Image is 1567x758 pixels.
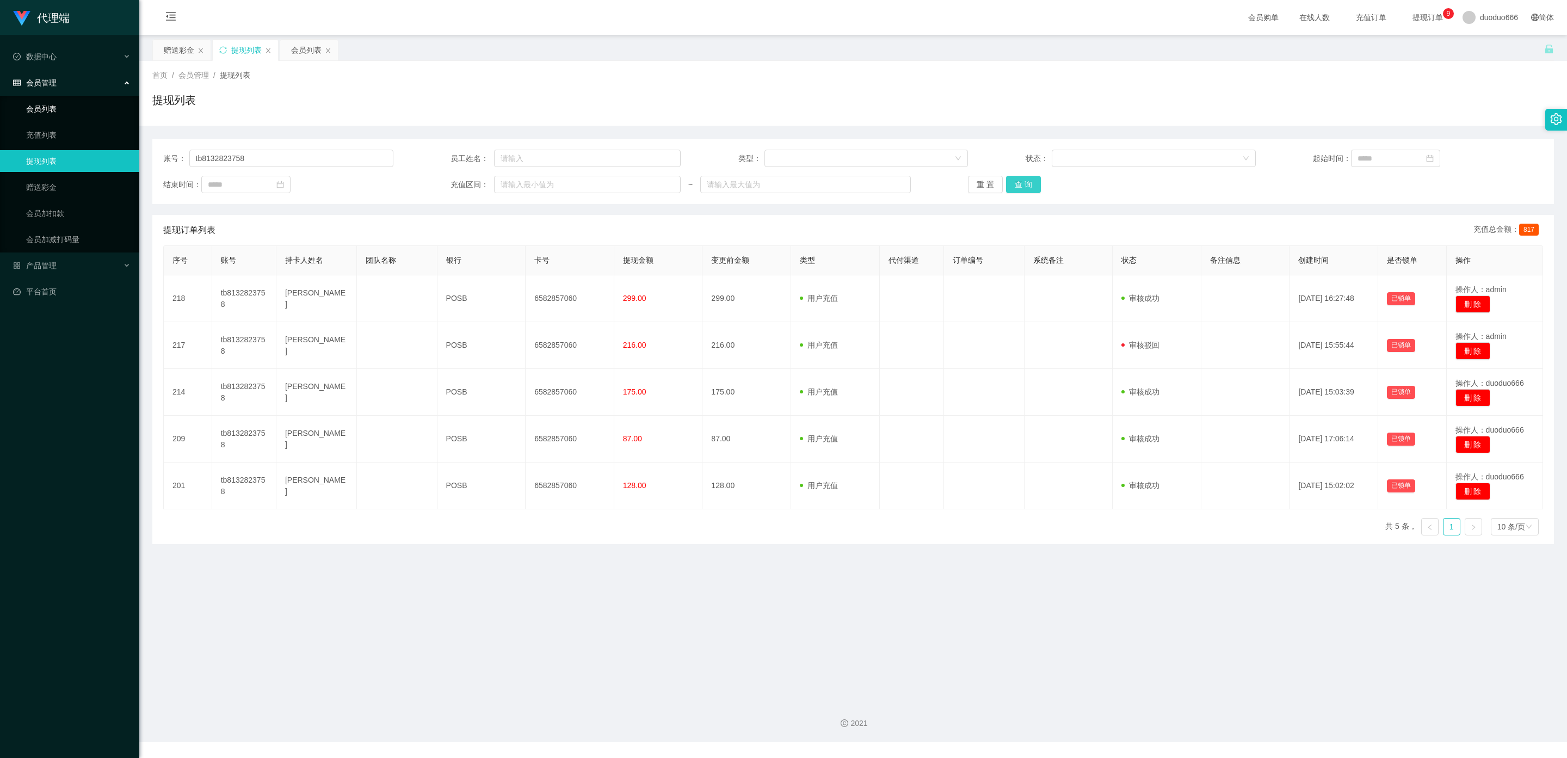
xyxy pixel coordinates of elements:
button: 删 除 [1455,436,1490,453]
li: 上一页 [1421,518,1439,535]
div: 充值总金额： [1473,224,1543,237]
i: 图标: down [1243,155,1249,163]
span: 会员管理 [178,71,209,79]
button: 已锁单 [1387,479,1415,492]
span: 用户充值 [800,341,838,349]
span: 账号： [163,153,189,164]
td: 216.00 [702,322,791,369]
td: 299.00 [702,275,791,322]
span: / [172,71,174,79]
span: 起始时间： [1313,153,1351,164]
span: 操作人：duoduo666 [1455,472,1524,481]
span: 175.00 [623,387,646,396]
td: [PERSON_NAME] [276,322,357,369]
span: / [213,71,215,79]
span: 用户充值 [800,294,838,303]
button: 删 除 [1455,389,1490,406]
span: 银行 [446,256,461,264]
span: 用户充值 [800,434,838,443]
button: 已锁单 [1387,386,1415,399]
input: 请输入 [494,150,681,167]
span: 操作 [1455,256,1471,264]
div: 提现列表 [231,40,262,60]
img: logo.9652507e.png [13,11,30,26]
li: 1 [1443,518,1460,535]
span: 员工姓名： [451,153,494,164]
td: [DATE] 15:55:44 [1290,322,1378,369]
td: tb8132823758 [212,463,276,509]
i: 图标: down [955,155,961,163]
span: 首页 [152,71,168,79]
td: 6582857060 [526,322,614,369]
span: 审核成功 [1121,434,1159,443]
span: 提现订单列表 [163,224,215,237]
td: 6582857060 [526,369,614,416]
span: 操作人：admin [1455,332,1507,341]
a: 代理端 [13,13,70,22]
td: [PERSON_NAME] [276,275,357,322]
div: 赠送彩金 [164,40,194,60]
td: 201 [164,463,212,509]
i: 图标: check-circle-o [13,53,21,60]
td: tb8132823758 [212,416,276,463]
i: 图标: unlock [1544,44,1554,54]
span: 审核成功 [1121,481,1159,490]
span: 账号 [221,256,236,264]
span: 状态： [1026,153,1052,164]
td: 175.00 [702,369,791,416]
a: 赠送彩金 [26,176,131,198]
span: 用户充值 [800,387,838,396]
div: 会员列表 [291,40,322,60]
span: 817 [1519,224,1539,236]
td: 87.00 [702,416,791,463]
td: [DATE] 17:06:14 [1290,416,1378,463]
span: 在线人数 [1294,14,1335,21]
a: 会员列表 [26,98,131,120]
td: 6582857060 [526,275,614,322]
i: 图标: close [325,47,331,54]
button: 删 除 [1455,483,1490,500]
sup: 9 [1443,8,1454,19]
button: 删 除 [1455,295,1490,313]
td: 128.00 [702,463,791,509]
div: 10 条/页 [1497,519,1525,535]
input: 请输入最小值为 [494,176,681,193]
span: 结束时间： [163,179,201,190]
span: 操作人：admin [1455,285,1507,294]
li: 下一页 [1465,518,1482,535]
i: 图标: left [1427,524,1433,531]
h1: 代理端 [37,1,70,35]
span: 卡号 [534,256,550,264]
span: 审核成功 [1121,294,1159,303]
span: 订单编号 [953,256,983,264]
p: 9 [1447,8,1451,19]
td: 214 [164,369,212,416]
div: 2021 [148,718,1558,729]
td: 218 [164,275,212,322]
td: POSB [437,369,526,416]
i: 图标: calendar [276,181,284,188]
span: ~ [681,179,700,190]
span: 操作人：duoduo666 [1455,426,1524,434]
td: [PERSON_NAME] [276,416,357,463]
h1: 提现列表 [152,92,196,108]
i: 图标: global [1531,14,1539,21]
i: 图标: sync [219,46,227,54]
input: 请输入最大值为 [700,176,910,193]
td: POSB [437,322,526,369]
span: 充值区间： [451,179,494,190]
td: 6582857060 [526,416,614,463]
button: 已锁单 [1387,433,1415,446]
td: POSB [437,416,526,463]
td: [DATE] 16:27:48 [1290,275,1378,322]
i: 图标: setting [1550,113,1562,125]
td: 217 [164,322,212,369]
span: 216.00 [623,341,646,349]
span: 提现订单 [1407,14,1448,21]
td: tb8132823758 [212,322,276,369]
button: 已锁单 [1387,339,1415,352]
input: 请输入 [189,150,393,167]
a: 图标: dashboard平台首页 [13,281,131,303]
i: 图标: down [1526,523,1532,531]
span: 序号 [172,256,188,264]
